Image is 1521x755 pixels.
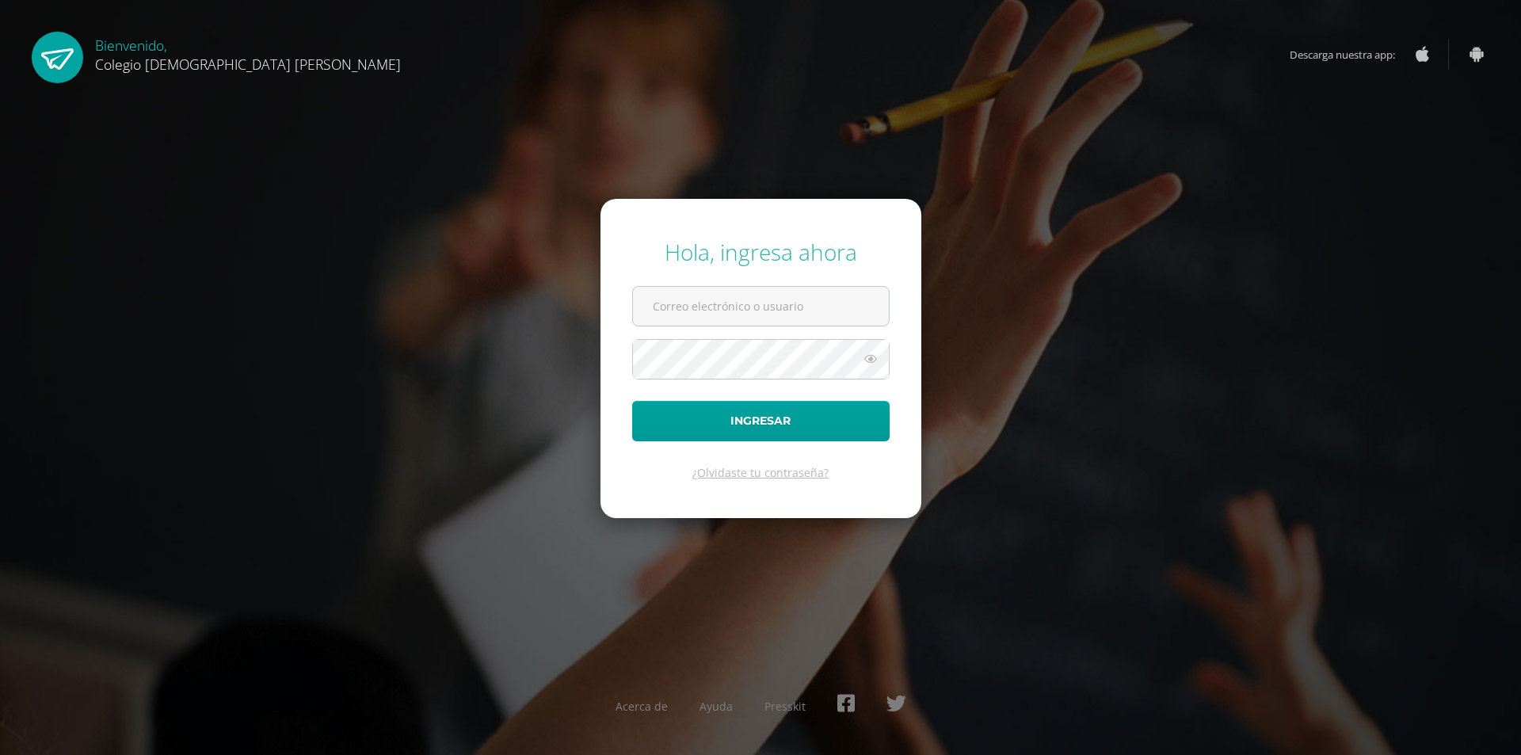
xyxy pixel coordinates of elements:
[633,287,889,326] input: Correo electrónico o usuario
[632,237,890,267] div: Hola, ingresa ahora
[632,401,890,441] button: Ingresar
[95,55,401,74] span: Colegio [DEMOGRAPHIC_DATA] [PERSON_NAME]
[700,699,733,714] a: Ayuda
[95,32,401,74] div: Bienvenido,
[692,465,829,480] a: ¿Olvidaste tu contraseña?
[764,699,806,714] a: Presskit
[616,699,668,714] a: Acerca de
[1290,40,1411,70] span: Descarga nuestra app:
